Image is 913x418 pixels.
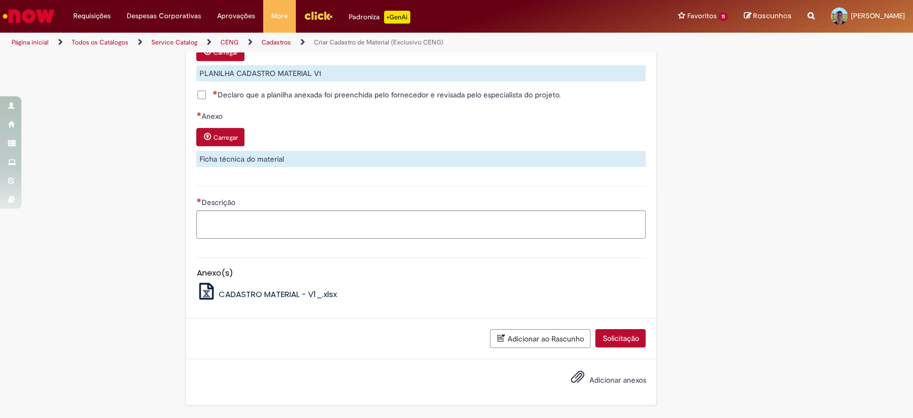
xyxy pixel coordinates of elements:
[213,48,237,57] small: Carregar
[220,38,239,47] a: CENG
[262,38,291,47] a: Cadastros
[73,11,111,21] span: Requisições
[8,33,601,52] ul: Trilhas de página
[744,11,792,21] a: Rascunhos
[196,210,646,239] textarea: Descrição
[196,198,201,202] span: Necessários
[271,11,288,21] span: More
[201,111,224,121] span: Anexo
[1,5,56,27] img: ServiceNow
[213,133,237,142] small: Carregar
[589,375,646,385] span: Adicionar anexos
[12,38,49,47] a: Página inicial
[718,12,728,21] span: 11
[212,89,560,100] span: Declaro que a planilha anexada foi preenchida pelo fornecedor e revisada pelo especialista do pro...
[219,288,337,300] span: CADASTRO MATERIAL - V1_.xlsx
[753,11,792,21] span: Rascunhos
[196,128,244,146] button: Carregar anexo de Anexo Required
[314,38,443,47] a: Criar Cadastro de Material (Exclusivo CENG)
[304,7,333,24] img: click_logo_yellow_360x200.png
[212,90,217,95] span: Necessários
[349,11,410,24] div: Padroniza
[196,288,337,300] a: CADASTRO MATERIAL - V1_.xlsx
[687,11,716,21] span: Favoritos
[196,151,646,167] div: Ficha técnica do material
[567,367,587,392] button: Adicionar anexos
[151,38,197,47] a: Service Catalog
[196,269,646,278] h5: Anexo(s)
[217,11,255,21] span: Aprovações
[72,38,128,47] a: Todos os Catálogos
[196,65,646,81] div: PLANILHA CADASTRO MATERIAL V1
[201,197,237,207] span: Descrição
[127,11,201,21] span: Despesas Corporativas
[490,329,590,348] button: Adicionar ao Rascunho
[851,11,905,20] span: [PERSON_NAME]
[595,329,646,347] button: Solicitação
[384,11,410,24] p: +GenAi
[196,112,201,116] span: Necessários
